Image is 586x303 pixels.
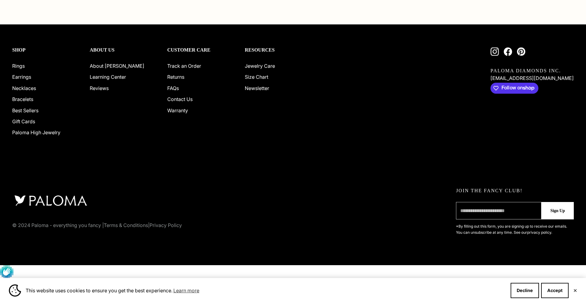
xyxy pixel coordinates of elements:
a: Follow on Pinterest [517,47,525,56]
img: footer logo [12,194,89,207]
a: Follow on Facebook [504,47,512,56]
a: Necklaces [12,85,36,91]
a: Size Chart [245,74,268,80]
a: Returns [167,74,184,80]
a: Bracelets [12,96,33,102]
a: Jewelry Care [245,63,275,69]
p: JOIN THE FANCY CLUB! [456,188,574,193]
p: © 2024 Paloma - everything you fancy | | [12,221,182,229]
a: Follow on Instagram [490,47,499,56]
button: Sign Up [541,202,574,219]
a: Terms & Conditions [104,222,148,228]
a: Best Sellers [12,107,38,114]
a: Newsletter [245,85,269,91]
a: Track an Order [167,63,201,69]
a: Earrings [12,74,31,80]
p: PALOMA DIAMONDS INC. [490,68,574,74]
span: Sign Up [550,207,565,214]
span: This website uses cookies to ensure you get the best experience. [26,286,506,295]
a: Learn more [172,286,200,295]
p: Resources [245,47,313,53]
p: About Us [90,47,158,53]
a: Privacy Policy [150,222,182,228]
a: Paloma High Jewelry [12,129,60,135]
a: About [PERSON_NAME] [90,63,144,69]
button: Decline [511,283,539,298]
a: Warranty [167,107,188,114]
img: Cookie banner [9,284,21,297]
a: Rings [12,63,25,69]
p: Shop [12,47,81,53]
button: Close [573,289,577,292]
button: Accept [541,283,569,298]
a: Gift Cards [12,118,35,124]
p: [EMAIL_ADDRESS][DOMAIN_NAME] [490,74,574,83]
a: Reviews [90,85,109,91]
p: Customer Care [167,47,236,53]
a: FAQs [167,85,179,91]
p: *By filling out this form, you are signing up to receive our emails. You can unsubscribe at any t... [456,223,569,236]
a: privacy policy. [527,230,552,235]
a: Learning Center [90,74,126,80]
a: Contact Us [167,96,193,102]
